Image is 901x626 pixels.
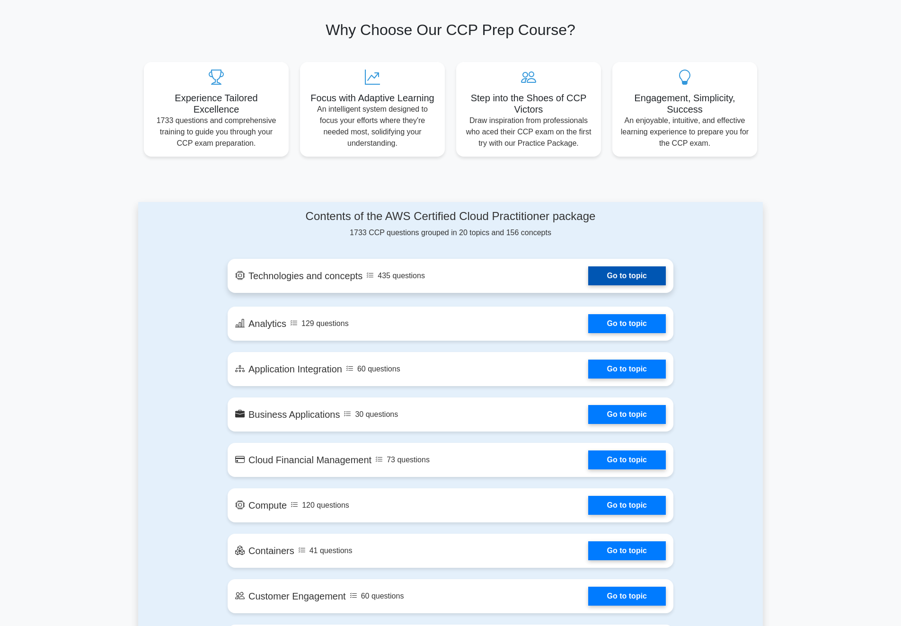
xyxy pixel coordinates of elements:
a: Go to topic [588,314,666,333]
h4: Contents of the AWS Certified Cloud Practitioner package [228,210,673,223]
p: An intelligent system designed to focus your efforts where they're needed most, solidifying your ... [308,104,437,149]
a: Go to topic [588,266,666,285]
p: An enjoyable, intuitive, and effective learning experience to prepare you for the CCP exam. [620,115,750,149]
p: 1733 questions and comprehensive training to guide you through your CCP exam preparation. [151,115,281,149]
a: Go to topic [588,360,666,379]
a: Go to topic [588,496,666,515]
h5: Experience Tailored Excellence [151,92,281,115]
a: Go to topic [588,405,666,424]
h5: Focus with Adaptive Learning [308,92,437,104]
p: Draw inspiration from professionals who aced their CCP exam on the first try with our Practice Pa... [464,115,593,149]
a: Go to topic [588,450,666,469]
div: 1733 CCP questions grouped in 20 topics and 156 concepts [228,210,673,238]
a: Go to topic [588,587,666,606]
h5: Engagement, Simplicity, Success [620,92,750,115]
h2: Why Choose Our CCP Prep Course? [144,21,757,39]
h5: Step into the Shoes of CCP Victors [464,92,593,115]
a: Go to topic [588,541,666,560]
